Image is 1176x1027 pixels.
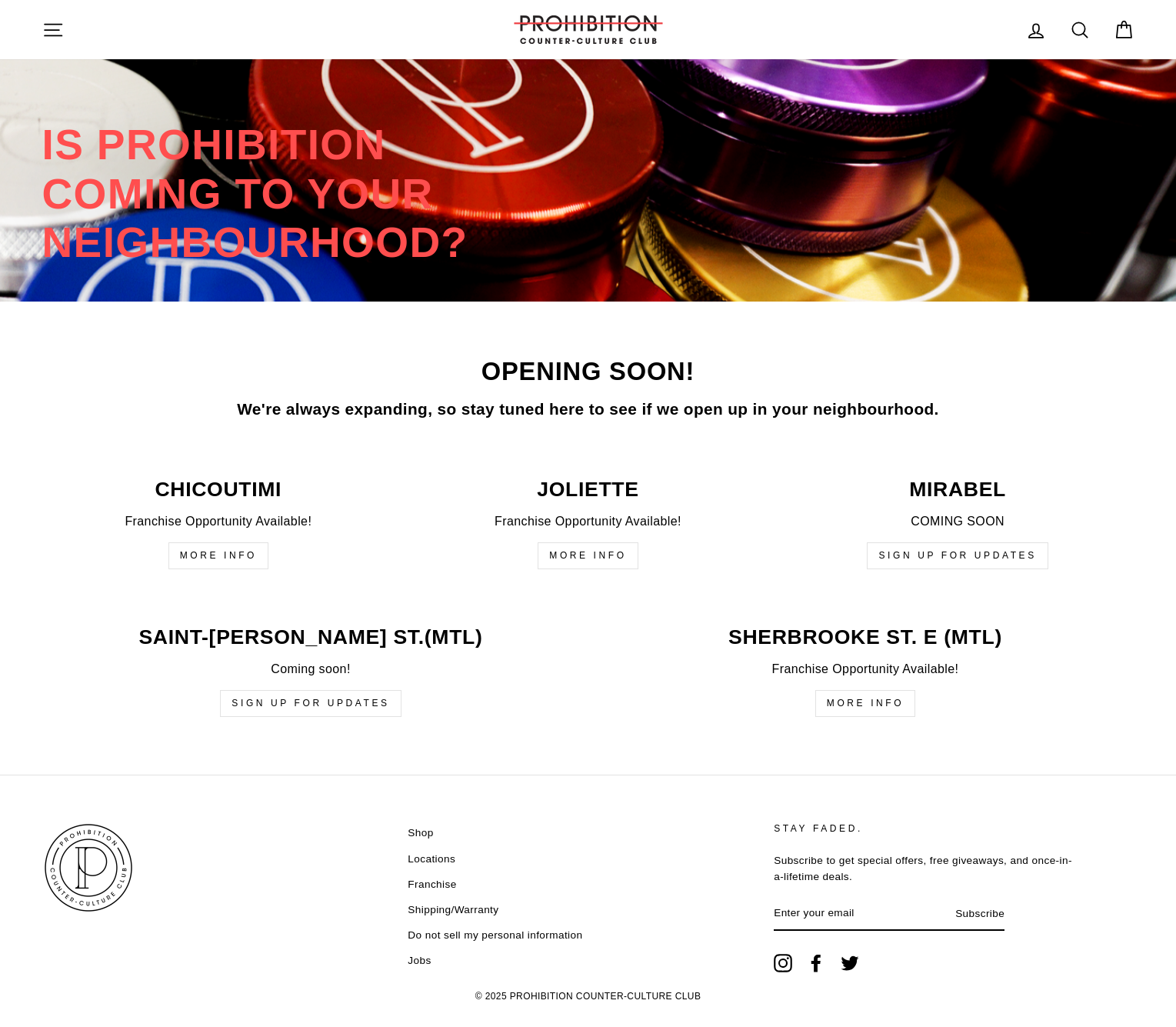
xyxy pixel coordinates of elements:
[237,400,939,418] strong: We're always expanding, so stay tuned here to see if we open up in your neighbourhood.
[408,949,431,972] a: Jobs
[42,984,1134,1010] p: © 2025 PROHIBITION COUNTER-CULTURE CLUB
[408,848,455,871] a: Locations
[42,479,395,500] p: Chicoutimi
[511,15,665,44] img: PROHIBITION COUNTER-CULTURE CLUB
[408,899,498,922] a: Shipping/Warranty
[168,542,268,569] a: MORE INFO
[781,512,1134,532] p: COMING SOON
[538,542,638,569] a: More Info
[42,627,580,648] p: Saint-[PERSON_NAME] St.(MTL)
[774,822,1077,836] p: STAY FADED.
[42,121,468,267] div: Is PROHIBITION coming to your Neighbourhood?
[815,690,915,717] a: More Info
[774,852,1077,886] p: Subscribe to get special offers, free giveaways, and once-in-a-lifetime deals.
[42,659,580,679] p: Coming soon!
[42,512,395,532] p: Franchise Opportunity Available!
[781,479,1134,500] p: MIRABEL
[597,659,1134,679] p: Franchise Opportunity Available!
[411,512,765,532] p: Franchise Opportunity Available!
[411,479,765,500] p: JOLIETTE
[597,627,1134,648] p: Sherbrooke st. E (mtl)
[408,822,433,845] a: Shop
[220,690,401,717] a: Sign up for updates
[867,542,1048,569] a: SIGN UP FOR UPDATES
[42,822,135,914] img: PROHIBITION COUNTER-CULTURE CLUB
[955,905,1004,922] button: Subscribe
[408,924,582,947] a: Do not sell my personal information
[181,359,996,385] p: opening soon!
[408,873,456,896] a: Franchise
[774,897,1004,931] input: Enter your email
